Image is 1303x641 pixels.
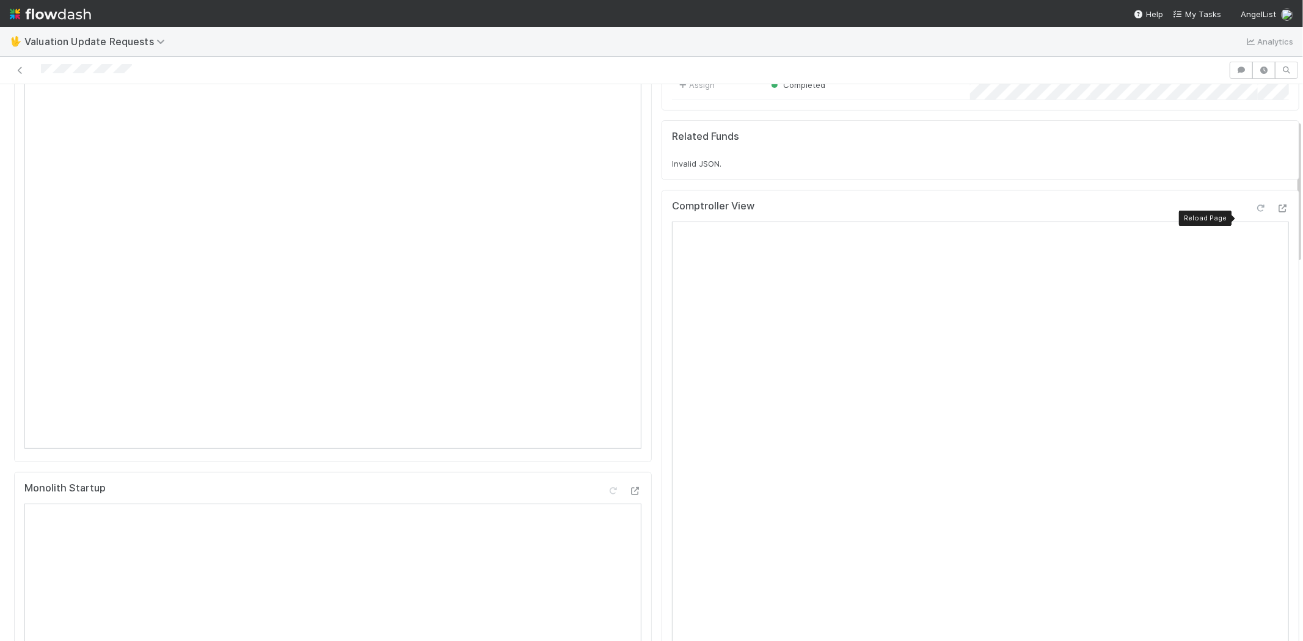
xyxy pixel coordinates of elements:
[24,35,171,48] span: Valuation Update Requests
[768,79,825,91] div: Completed
[10,4,91,24] img: logo-inverted-e16ddd16eac7371096b0.svg
[768,80,825,90] span: Completed
[24,482,106,494] h5: Monolith Startup
[672,158,1289,170] div: Invalid JSON.
[1241,9,1276,19] span: AngelList
[677,79,715,91] span: Assign
[1281,9,1293,21] img: avatar_5106bb14-94e9-4897-80de-6ae81081f36d.png
[1173,8,1221,20] a: My Tasks
[1245,34,1293,49] a: Analytics
[1173,9,1221,19] span: My Tasks
[672,131,739,143] h5: Related Funds
[1134,8,1163,20] div: Help
[10,36,22,46] span: 🖖
[672,200,754,212] h5: Comptroller View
